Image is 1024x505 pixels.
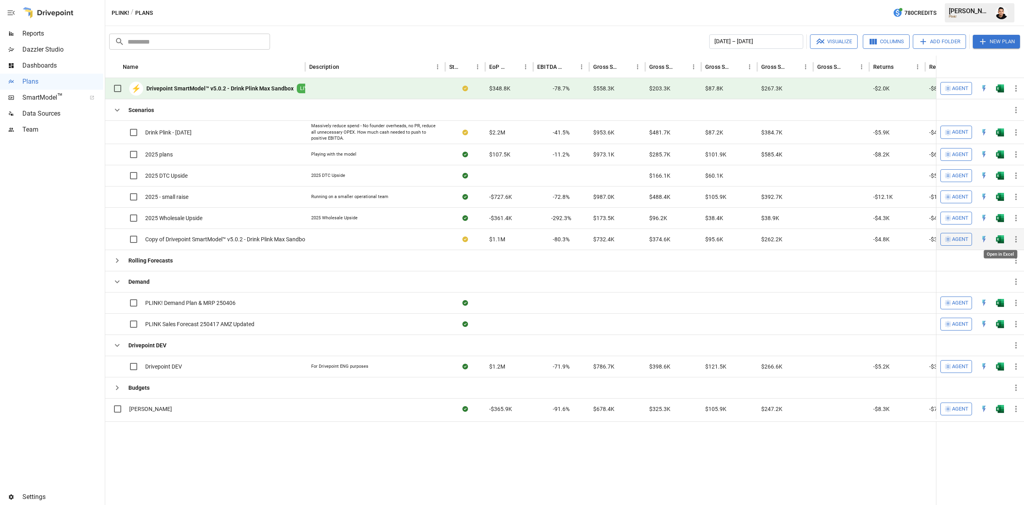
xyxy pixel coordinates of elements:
[593,193,614,201] span: $987.0K
[593,84,614,92] span: $558.3K
[761,405,782,413] span: $247.2K
[980,84,988,92] div: Open in Quick Edit
[145,128,192,136] span: Drink Plink - [DATE]
[940,212,972,224] button: Agent
[952,362,968,371] span: Agent
[980,84,988,92] img: quick-edit-flash.b8aec18c.svg
[980,363,988,371] img: quick-edit-flash.b8aec18c.svg
[461,61,472,72] button: Sort
[139,61,150,72] button: Sort
[980,235,988,243] div: Open in Quick Edit
[128,106,154,114] b: Scenarios
[129,405,172,413] span: [PERSON_NAME]
[705,235,723,243] span: $95.6K
[123,64,138,70] div: Name
[996,320,1004,328] img: excel-icon.76473adf.svg
[128,384,150,392] b: Budgets
[929,193,949,201] span: -$11.7K
[705,150,726,158] span: $101.9K
[952,214,968,223] span: Agent
[912,61,923,72] button: Returns column menu
[980,172,988,180] img: quick-edit-flash.b8aec18c.svg
[952,150,968,159] span: Agent
[952,235,968,244] span: Agent
[462,150,468,158] div: Sync complete
[873,235,890,243] span: -$4.8K
[890,6,940,20] button: 780Credits
[462,193,468,201] div: Sync complete
[1013,61,1024,72] button: Sort
[593,405,614,413] span: $678.4K
[709,34,803,49] button: [DATE] – [DATE]
[996,150,1004,158] img: excel-icon.76473adf.svg
[57,92,63,102] span: ™
[913,34,966,49] button: Add Folder
[980,214,988,222] img: quick-edit-flash.b8aec18c.svg
[761,214,779,222] span: $38.9K
[996,172,1004,180] div: Open in Excel
[705,128,723,136] span: $87.2K
[929,172,946,180] span: -$5.6K
[952,192,968,202] span: Agent
[22,77,103,86] span: Plans
[311,215,358,221] div: 2025 Wholesale Upside
[520,61,531,72] button: EoP Cash column menu
[128,278,150,286] b: Demand
[996,299,1004,307] div: Open in Excel
[929,128,946,136] span: -$4.4K
[311,123,439,142] div: Massively reduce spend - No founder overheads, no PR, reduce all unnecessary OPEX. How much cash ...
[929,84,948,92] span: -$860.3
[705,363,726,371] span: $121.5K
[995,6,1008,19] img: Francisco Sanchez
[996,363,1004,371] img: excel-icon.76473adf.svg
[980,299,988,307] div: Open in Quick Edit
[553,235,570,243] span: -80.3%
[649,84,670,92] span: $203.3K
[22,45,103,54] span: Dazzler Studio
[817,64,844,70] div: Gross Sales: Retail
[996,172,1004,180] img: excel-icon.76473adf.svg
[593,363,614,371] span: $786.7K
[553,193,570,201] span: -72.8%
[940,318,972,331] button: Agent
[761,150,782,158] span: $585.4K
[894,61,906,72] button: Sort
[952,171,968,180] span: Agent
[761,128,782,136] span: $384.7K
[733,61,744,72] button: Sort
[904,8,936,18] span: 780 Credits
[744,61,755,72] button: Gross Sales: Marketplace column menu
[949,7,990,15] div: [PERSON_NAME]
[22,61,103,70] span: Dashboards
[145,150,173,158] span: 2025 plans
[856,61,867,72] button: Gross Sales: Retail column menu
[980,299,988,307] img: quick-edit-flash.b8aec18c.svg
[973,35,1020,48] button: New Plan
[761,64,788,70] div: Gross Sales: Wholesale
[929,363,946,371] span: -$3.6K
[112,8,129,18] button: Plink!
[980,193,988,201] div: Open in Quick Edit
[632,61,643,72] button: Gross Sales column menu
[929,150,946,158] span: -$6.7K
[128,341,166,349] b: Drivepoint DEV
[621,61,632,72] button: Sort
[996,235,1004,243] img: excel-icon.76473adf.svg
[873,128,890,136] span: -$5.9K
[996,193,1004,201] img: excel-icon.76473adf.svg
[996,128,1004,136] img: excel-icon.76473adf.svg
[509,61,520,72] button: Sort
[462,320,468,328] div: Sync complete
[940,148,972,161] button: Agent
[462,405,468,413] div: Sync complete
[980,214,988,222] div: Open in Quick Edit
[949,15,990,18] div: Plink!
[145,214,202,222] span: 2025 Wholesale Upside
[145,363,182,371] span: Drivepoint DEV
[863,34,910,49] button: Columns
[22,93,81,102] span: SmartModel
[649,64,676,70] div: Gross Sales: DTC Online
[761,84,782,92] span: $267.3K
[996,150,1004,158] div: Open in Excel
[649,172,670,180] span: $166.1K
